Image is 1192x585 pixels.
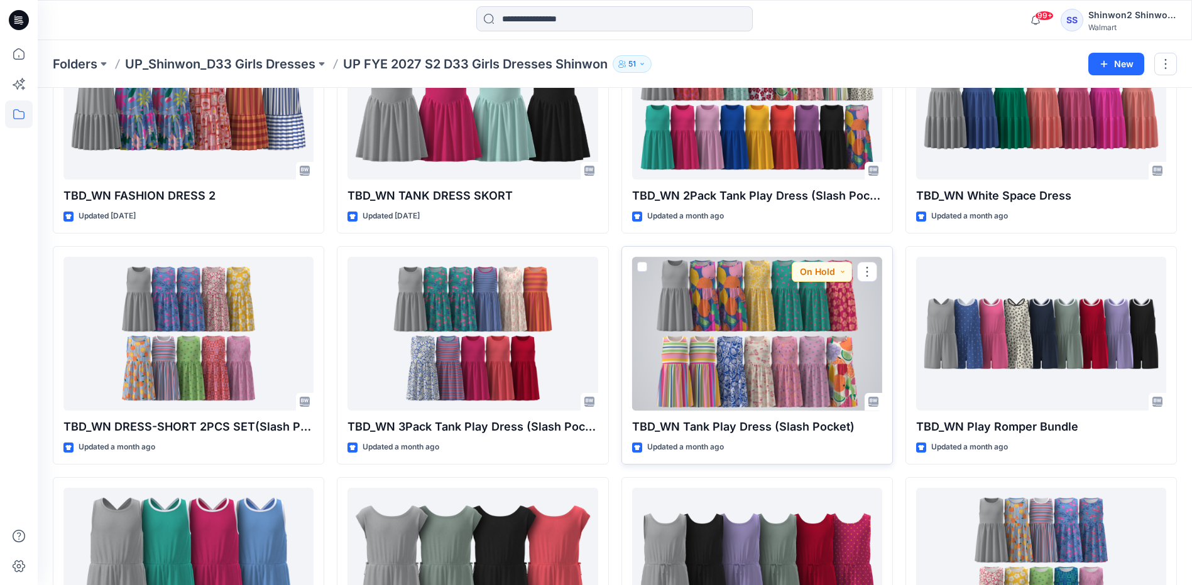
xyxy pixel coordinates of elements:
a: TBD_WN Tank Play Dress (Slash Pocket) [632,257,882,411]
p: Updated a month ago [647,210,724,223]
p: TBD_WN FASHION DRESS 2 [63,187,314,205]
p: 51 [628,57,636,71]
p: UP FYE 2027 S2 D33 Girls Dresses Shinwon [343,55,608,73]
a: TBD_WN 3Pack Tank Play Dress (Slash Pocket) [347,257,598,411]
span: 99+ [1035,11,1054,21]
p: TBD_WN TANK DRESS SKORT [347,187,598,205]
div: Walmart [1088,23,1176,32]
button: New [1088,53,1144,75]
a: TBD_WN FASHION DRESS 2 [63,26,314,180]
p: Updated a month ago [931,441,1008,454]
p: Updated [DATE] [79,210,136,223]
p: TBD_WN DRESS-SHORT 2PCS SET(Slash Pocket) [63,418,314,436]
p: TBD_WN Play Romper Bundle [916,418,1166,436]
button: 51 [613,55,652,73]
a: TBD_WN TANK DRESS SKORT [347,26,598,180]
p: Updated a month ago [931,210,1008,223]
a: TBD_WN Play Romper Bundle [916,257,1166,411]
p: Updated a month ago [79,441,155,454]
p: TBD_WN Tank Play Dress (Slash Pocket) [632,418,882,436]
p: Updated a month ago [647,441,724,454]
a: Folders [53,55,97,73]
a: UP_Shinwon_D33 Girls Dresses [125,55,315,73]
a: TBD_WN DRESS-SHORT 2PCS SET(Slash Pocket) [63,257,314,411]
p: Updated a month ago [363,441,439,454]
p: TBD_WN 3Pack Tank Play Dress (Slash Pocket) [347,418,598,436]
p: TBD_WN 2Pack Tank Play Dress (Slash Pocket) [632,187,882,205]
a: TBD_WN White Space Dress [916,26,1166,180]
p: TBD_WN White Space Dress [916,187,1166,205]
div: Shinwon2 Shinwon2 [1088,8,1176,23]
a: TBD_WN 2Pack Tank Play Dress (Slash Pocket) [632,26,882,180]
p: Updated [DATE] [363,210,420,223]
div: SS [1061,9,1083,31]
